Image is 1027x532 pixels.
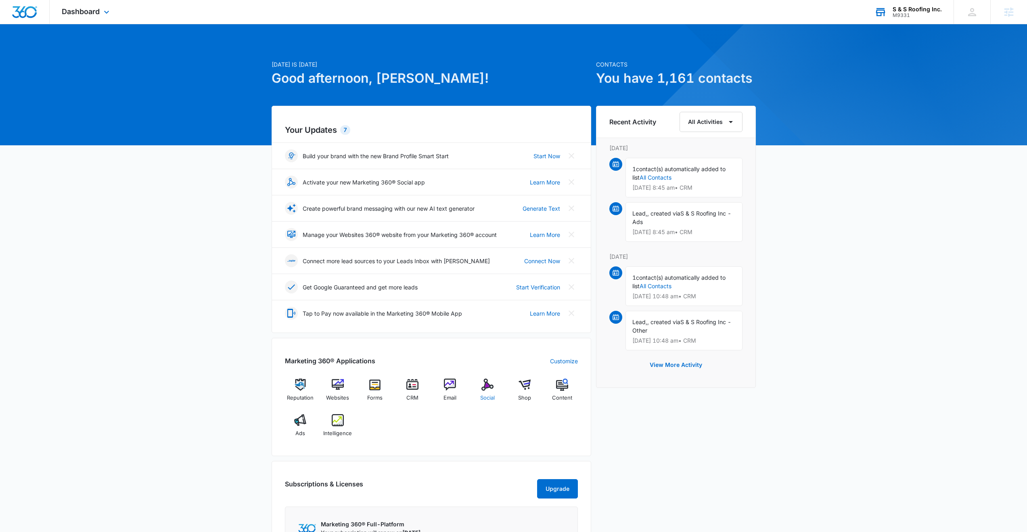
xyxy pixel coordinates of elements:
[547,379,578,408] a: Content
[640,283,671,289] a: All Contacts
[565,176,578,189] button: Close
[552,394,572,402] span: Content
[516,283,560,291] a: Start Verification
[647,210,680,217] span: , created via
[632,274,636,281] span: 1
[680,112,743,132] button: All Activities
[323,429,352,438] span: Intelligence
[565,228,578,241] button: Close
[642,355,710,375] button: View More Activity
[632,274,726,289] span: contact(s) automatically added to list
[285,124,578,136] h2: Your Updates
[303,283,418,291] p: Get Google Guaranteed and get more leads
[632,165,636,172] span: 1
[632,165,726,181] span: contact(s) automatically added to list
[480,394,495,402] span: Social
[303,178,425,186] p: Activate your new Marketing 360® Social app
[632,318,731,334] span: S & S Roofing Inc - Other
[326,394,349,402] span: Websites
[609,252,743,261] p: [DATE]
[632,338,736,343] p: [DATE] 10:48 am • CRM
[565,281,578,293] button: Close
[893,13,942,18] div: account id
[632,210,731,225] span: S & S Roofing Inc - Ads
[518,394,531,402] span: Shop
[397,379,428,408] a: CRM
[285,414,316,443] a: Ads
[565,149,578,162] button: Close
[550,357,578,365] a: Customize
[632,185,736,191] p: [DATE] 8:45 am • CRM
[303,309,462,318] p: Tap to Pay now available in the Marketing 360® Mobile App
[287,394,314,402] span: Reputation
[367,394,383,402] span: Forms
[285,356,375,366] h2: Marketing 360® Applications
[285,479,363,495] h2: Subscriptions & Licenses
[640,174,671,181] a: All Contacts
[609,144,743,152] p: [DATE]
[295,429,305,438] span: Ads
[443,394,456,402] span: Email
[62,7,100,16] span: Dashboard
[472,379,503,408] a: Social
[533,152,560,160] a: Start Now
[893,6,942,13] div: account name
[322,414,353,443] a: Intelligence
[609,117,656,127] h6: Recent Activity
[340,125,350,135] div: 7
[647,318,680,325] span: , created via
[632,318,647,325] span: Lead,
[406,394,418,402] span: CRM
[321,520,420,528] p: Marketing 360® Full-Platform
[596,60,756,69] p: Contacts
[523,204,560,213] a: Generate Text
[303,152,449,160] p: Build your brand with the new Brand Profile Smart Start
[285,379,316,408] a: Reputation
[322,379,353,408] a: Websites
[303,204,475,213] p: Create powerful brand messaging with our new AI text generator
[530,309,560,318] a: Learn More
[303,230,497,239] p: Manage your Websites 360® website from your Marketing 360® account
[632,293,736,299] p: [DATE] 10:48 am • CRM
[272,69,591,88] h1: Good afternoon, [PERSON_NAME]!
[632,229,736,235] p: [DATE] 8:45 am • CRM
[565,202,578,215] button: Close
[537,479,578,498] button: Upgrade
[632,210,647,217] span: Lead,
[303,257,490,265] p: Connect more lead sources to your Leads Inbox with [PERSON_NAME]
[360,379,391,408] a: Forms
[565,254,578,267] button: Close
[565,307,578,320] button: Close
[530,230,560,239] a: Learn More
[272,60,591,69] p: [DATE] is [DATE]
[509,379,540,408] a: Shop
[524,257,560,265] a: Connect Now
[435,379,466,408] a: Email
[530,178,560,186] a: Learn More
[596,69,756,88] h1: You have 1,161 contacts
